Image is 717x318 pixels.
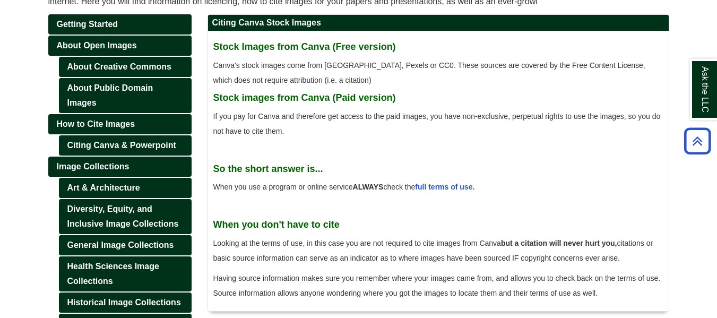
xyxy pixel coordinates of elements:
[213,61,645,84] span: Canva's stock images come from [GEOGRAPHIC_DATA], Pexels or CC0. These sources are covered by the...
[680,134,714,148] a: Back to Top
[57,41,137,50] span: About Open Images
[213,164,323,174] strong: So the short answer is...
[48,114,192,134] a: How to Cite Images
[48,36,192,56] a: About Open Images
[59,293,192,313] a: Historical Image Collections
[501,239,617,247] strong: but a citation will never hurt you,
[59,178,192,198] a: Art & Architecture
[415,183,474,191] a: full terms of use.
[59,57,192,77] a: About Creative Commons
[213,41,396,52] strong: Stock Images from Canva (Free version)
[59,256,192,291] a: Health Sciences Image Collections
[213,183,475,191] span: When you use a program or online service check the
[59,199,192,234] a: Diversity, Equity, and Inclusive Image Collections
[353,183,384,191] strong: ALWAYS
[208,15,669,31] h2: Citing Canva Stock Images
[57,119,135,128] span: How to Cite Images
[213,219,340,230] strong: When you don't have to cite
[48,14,192,35] a: Getting Started
[213,239,653,262] span: Looking at the terms of use, in this case you are not required to cite images from Canva citation...
[59,235,192,255] a: General Image Collections
[213,274,661,297] span: Having source information makes sure you remember where your images came from, and allows you to ...
[213,92,396,103] strong: Stock images from Canva (Paid version)
[59,135,192,156] a: Citing Canva & Powerpoint
[213,112,661,135] span: If you pay for Canva and therefore get access to the paid images, you have non-exclusive, perpetu...
[57,162,129,171] span: Image Collections
[48,157,192,177] a: Image Collections
[57,20,118,29] span: Getting Started
[59,78,192,113] a: About Public Domain Images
